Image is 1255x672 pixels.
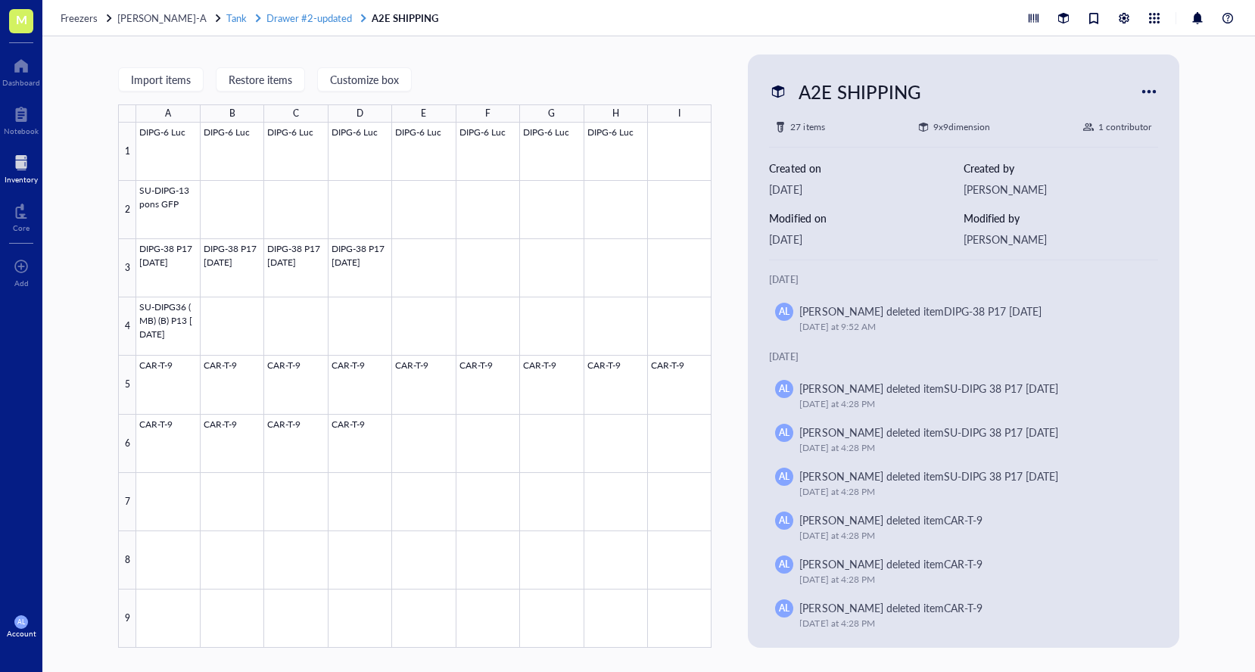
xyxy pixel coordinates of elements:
[799,599,982,616] div: [PERSON_NAME] deleted item
[933,120,990,135] div: 9 x 9 dimension
[548,104,555,123] div: G
[117,11,207,25] span: [PERSON_NAME]-A
[799,303,1041,319] div: [PERSON_NAME] deleted item
[118,473,136,531] div: 7
[799,440,1139,456] div: [DATE] at 4:28 PM
[799,572,1139,587] div: [DATE] at 4:28 PM
[964,160,1158,176] div: Created by
[13,223,30,232] div: Core
[5,151,38,184] a: Inventory
[769,160,964,176] div: Created on
[118,415,136,473] div: 6
[790,120,824,135] div: 27 items
[799,528,1139,543] div: [DATE] at 4:28 PM
[5,175,38,184] div: Inventory
[317,67,412,92] button: Customize box
[118,297,136,356] div: 4
[165,104,171,123] div: A
[944,512,983,527] div: CAR-T-9
[485,104,490,123] div: F
[944,600,983,615] div: CAR-T-9
[17,618,25,626] span: AL
[1098,120,1151,135] div: 1 contributor
[799,424,1057,440] div: [PERSON_NAME] deleted item
[2,54,40,87] a: Dashboard
[769,231,964,247] div: [DATE]
[779,382,789,396] span: AL
[799,512,982,528] div: [PERSON_NAME] deleted item
[769,210,964,226] div: Modified on
[7,629,36,638] div: Account
[330,73,399,86] span: Customize box
[799,484,1139,499] div: [DATE] at 4:28 PM
[16,10,27,29] span: M
[769,272,1157,288] div: [DATE]
[226,11,247,25] span: Tank
[14,278,29,288] div: Add
[118,123,136,181] div: 1
[799,555,982,572] div: [PERSON_NAME] deleted item
[61,11,98,25] span: Freezers
[964,231,1158,247] div: [PERSON_NAME]
[792,76,927,107] div: A2E SHIPPING
[944,556,983,571] div: CAR-T-9
[229,73,292,86] span: Restore items
[964,210,1158,226] div: Modified by
[678,104,680,123] div: I
[4,126,39,135] div: Notebook
[769,181,964,198] div: [DATE]
[216,67,305,92] button: Restore items
[13,199,30,232] a: Core
[2,78,40,87] div: Dashboard
[118,239,136,297] div: 3
[229,104,235,123] div: B
[293,104,299,123] div: C
[944,381,1058,396] div: SU-DIPG 38 P17 [DATE]
[779,514,789,527] span: AL
[357,104,363,123] div: D
[944,303,1042,319] div: DIPG-38 P17 [DATE]
[799,468,1057,484] div: [PERSON_NAME] deleted item
[779,426,789,440] span: AL
[266,11,352,25] span: Drawer #2-updated
[964,181,1158,198] div: [PERSON_NAME]
[118,531,136,590] div: 8
[779,602,789,615] span: AL
[769,350,1157,365] div: [DATE]
[61,11,114,25] a: Freezers
[799,397,1139,412] div: [DATE] at 4:28 PM
[779,558,789,571] span: AL
[779,305,789,319] span: AL
[118,356,136,414] div: 5
[799,380,1057,397] div: [PERSON_NAME] deleted item
[118,67,204,92] button: Import items
[4,102,39,135] a: Notebook
[372,11,441,25] a: A2E SHIPPING
[612,104,619,123] div: H
[226,11,369,25] a: TankDrawer #2-updated
[779,470,789,484] span: AL
[421,104,426,123] div: E
[117,11,223,25] a: [PERSON_NAME]-A
[799,616,1139,631] div: [DATE] at 4:28 PM
[944,425,1058,440] div: SU-DIPG 38 P17 [DATE]
[799,319,1139,334] div: [DATE] at 9:52 AM
[118,181,136,239] div: 2
[944,468,1058,484] div: SU-DIPG 38 P17 [DATE]
[118,590,136,648] div: 9
[131,73,191,86] span: Import items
